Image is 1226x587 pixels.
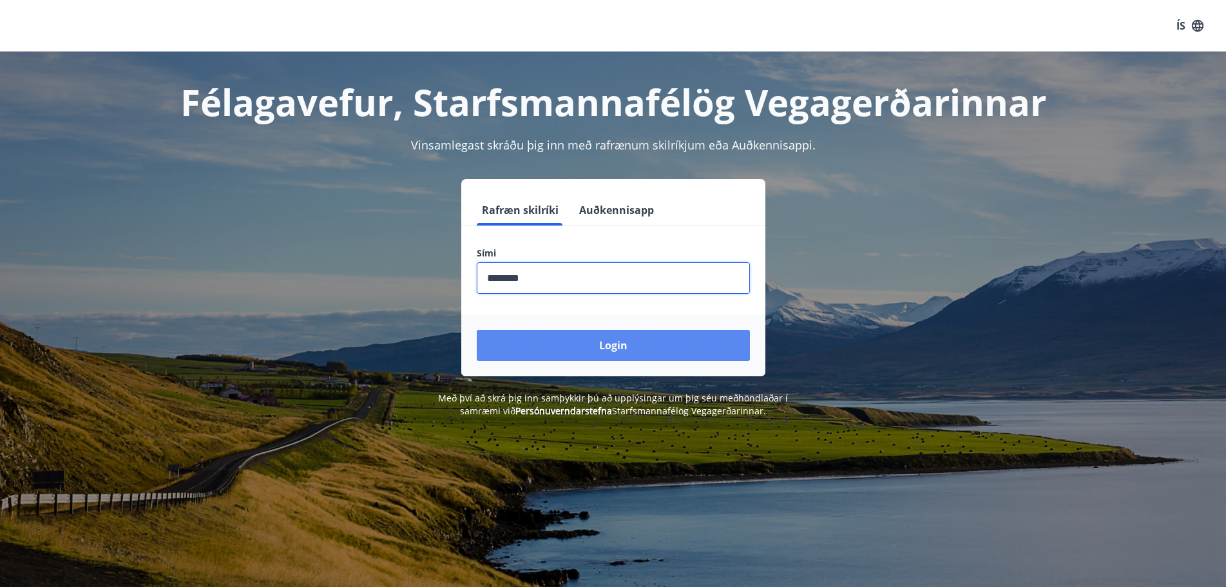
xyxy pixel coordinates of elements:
[515,405,612,417] a: Persónuverndarstefna
[477,195,564,226] button: Rafræn skilríki
[411,137,816,153] span: Vinsamlegast skráðu þig inn með rafrænum skilríkjum eða Auðkennisappi.
[477,330,750,361] button: Login
[574,195,659,226] button: Auðkennisapp
[438,392,788,417] span: Með því að skrá þig inn samþykkir þú að upplýsingar um þig séu meðhöndlaðar í samræmi við Starfsm...
[1169,14,1211,37] button: ÍS
[477,247,750,260] label: Sími
[165,77,1062,126] h1: Félagavefur, Starfsmannafélög Vegagerðarinnar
